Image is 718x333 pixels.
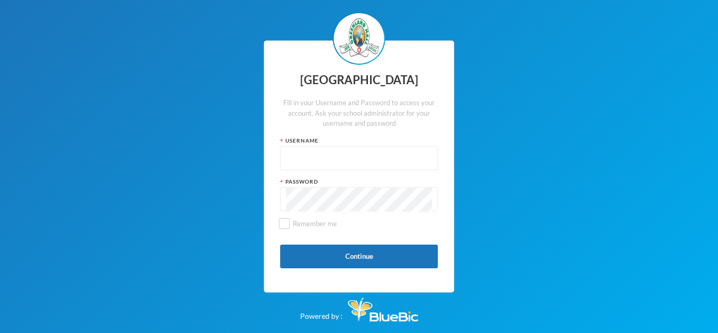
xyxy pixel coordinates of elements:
[300,292,418,321] div: Powered by :
[348,298,418,321] img: Bluebic
[289,219,341,228] span: Remember me
[280,98,438,129] div: Fill in your Username and Password to access your account. Ask your school administrator for your...
[280,70,438,90] div: [GEOGRAPHIC_DATA]
[280,245,438,268] button: Continue
[280,178,438,186] div: Password
[280,137,438,145] div: Username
